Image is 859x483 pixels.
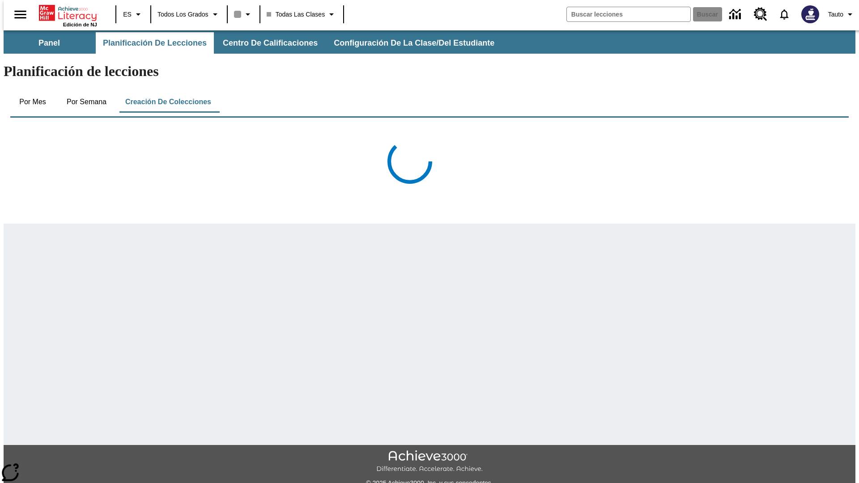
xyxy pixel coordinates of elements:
[773,3,796,26] a: Notificaciones
[123,10,132,19] span: ES
[103,38,207,48] span: Planificación de lecciones
[157,10,208,19] span: Todos los grados
[267,10,325,19] span: Todas las clases
[10,91,55,113] button: Por mes
[119,6,148,22] button: Lenguaje: ES, Selecciona un idioma
[334,38,494,48] span: Configuración de la clase/del estudiante
[39,4,97,22] a: Portada
[223,38,318,48] span: Centro de calificaciones
[828,10,843,19] span: Tauto
[38,38,60,48] span: Panel
[39,3,97,27] div: Portada
[118,91,218,113] button: Creación de colecciones
[263,6,341,22] button: Clase: Todas las clases, Selecciona una clase
[60,91,114,113] button: Por semana
[801,5,819,23] img: Avatar
[4,32,502,54] div: Subbarra de navegación
[4,63,855,80] h1: Planificación de lecciones
[7,1,34,28] button: Abrir el menú lateral
[748,2,773,26] a: Centro de recursos, Se abrirá en una pestaña nueva.
[567,7,690,21] input: Buscar campo
[154,6,224,22] button: Grado: Todos los grados, Elige un grado
[376,450,483,473] img: Achieve3000 Differentiate Accelerate Achieve
[63,22,97,27] span: Edición de NJ
[4,32,94,54] button: Panel
[796,3,825,26] button: Escoja un nuevo avatar
[96,32,214,54] button: Planificación de lecciones
[327,32,502,54] button: Configuración de la clase/del estudiante
[724,2,748,27] a: Centro de información
[4,30,855,54] div: Subbarra de navegación
[216,32,325,54] button: Centro de calificaciones
[825,6,859,22] button: Perfil/Configuración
